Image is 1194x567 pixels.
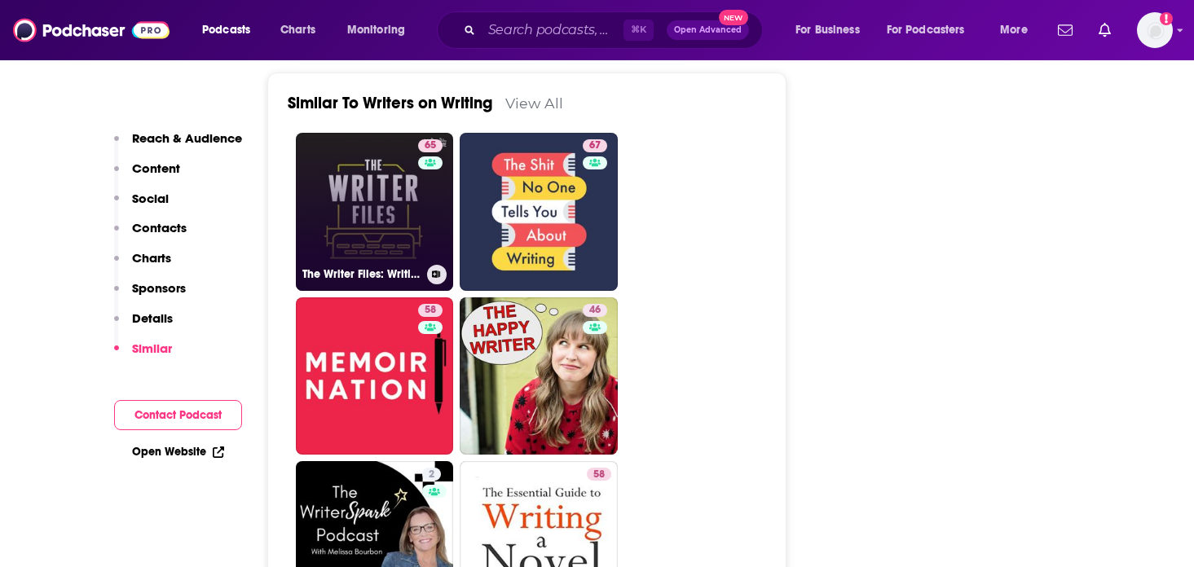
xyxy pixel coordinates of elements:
span: Logged in as bellagibb [1137,12,1173,48]
span: 58 [425,302,436,319]
a: 2 [422,468,441,481]
p: Details [132,310,173,326]
button: Content [114,160,180,191]
span: ⌘ K [623,20,654,41]
button: Similar [114,341,172,371]
p: Social [132,191,169,206]
span: 65 [425,138,436,154]
button: Show profile menu [1137,12,1173,48]
a: Similar To Writers on Writing [288,93,492,113]
input: Search podcasts, credits, & more... [482,17,623,43]
p: Reach & Audience [132,130,242,146]
span: Monitoring [347,19,405,42]
button: Sponsors [114,280,186,310]
svg: Add a profile image [1160,12,1173,25]
button: Contact Podcast [114,400,242,430]
button: Charts [114,250,171,280]
a: 58 [418,304,443,317]
img: User Profile [1137,12,1173,48]
button: open menu [784,17,880,43]
span: Open Advanced [674,26,742,34]
span: For Podcasters [887,19,965,42]
img: Podchaser - Follow, Share and Rate Podcasts [13,15,170,46]
button: open menu [191,17,271,43]
a: 46 [583,304,607,317]
a: 65The Writer Files: Writing, Productivity, Creativity, and Neuroscience [296,133,454,291]
a: 65 [418,139,443,152]
p: Sponsors [132,280,186,296]
a: 67 [460,133,618,291]
a: Show notifications dropdown [1051,16,1079,44]
span: More [1000,19,1028,42]
p: Similar [132,341,172,356]
button: Open AdvancedNew [667,20,749,40]
a: Open Website [132,445,224,459]
div: Search podcasts, credits, & more... [452,11,778,49]
a: Show notifications dropdown [1092,16,1117,44]
p: Content [132,160,180,176]
a: 58 [587,468,611,481]
a: 67 [583,139,607,152]
span: For Business [795,19,860,42]
span: Podcasts [202,19,250,42]
span: Charts [280,19,315,42]
button: open menu [989,17,1048,43]
a: Charts [270,17,325,43]
p: Charts [132,250,171,266]
a: 46 [460,297,618,455]
button: Details [114,310,173,341]
button: Reach & Audience [114,130,242,160]
a: 58 [296,297,454,455]
a: View All [505,94,563,112]
span: New [719,10,748,25]
button: open menu [876,17,989,43]
button: Contacts [114,220,187,250]
p: Contacts [132,220,187,235]
span: 46 [589,302,601,319]
span: 58 [593,467,605,483]
button: Social [114,191,169,221]
span: 2 [429,467,434,483]
span: 67 [589,138,601,154]
h3: The Writer Files: Writing, Productivity, Creativity, and Neuroscience [302,267,421,281]
button: open menu [336,17,426,43]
